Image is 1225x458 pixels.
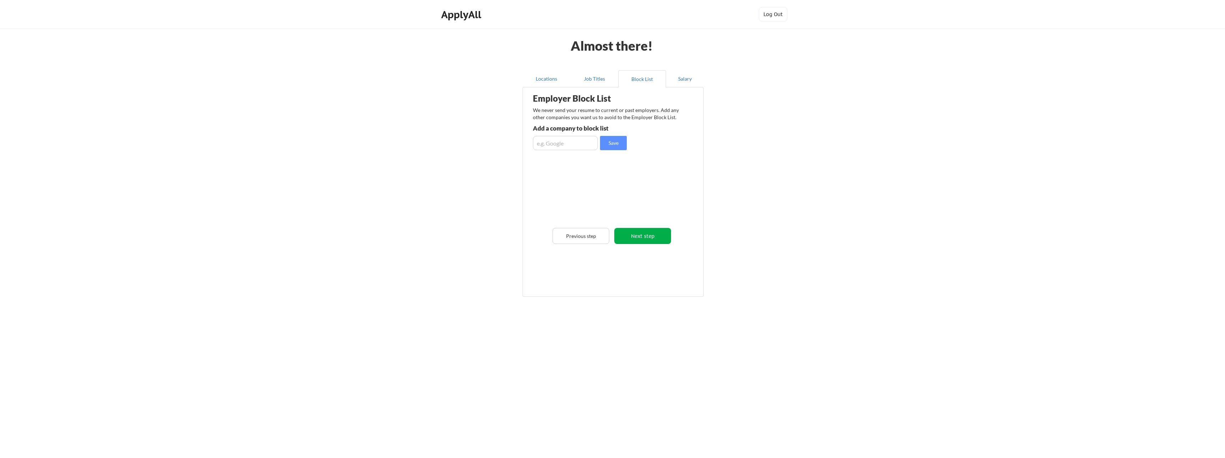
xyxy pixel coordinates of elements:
[533,107,683,121] div: We never send your resume to current or past employers. Add any other companies you want us to av...
[523,70,570,87] button: Locations
[600,136,627,150] button: Save
[666,70,704,87] button: Salary
[533,136,598,150] input: e.g. Google
[441,9,483,21] div: ApplyAll
[533,125,637,131] div: Add a company to block list
[618,70,666,87] button: Block List
[533,94,645,103] div: Employer Block List
[614,228,671,244] button: Next step
[759,7,787,21] button: Log Out
[553,228,609,244] button: Previous step
[570,70,618,87] button: Job Titles
[562,39,661,52] div: Almost there!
